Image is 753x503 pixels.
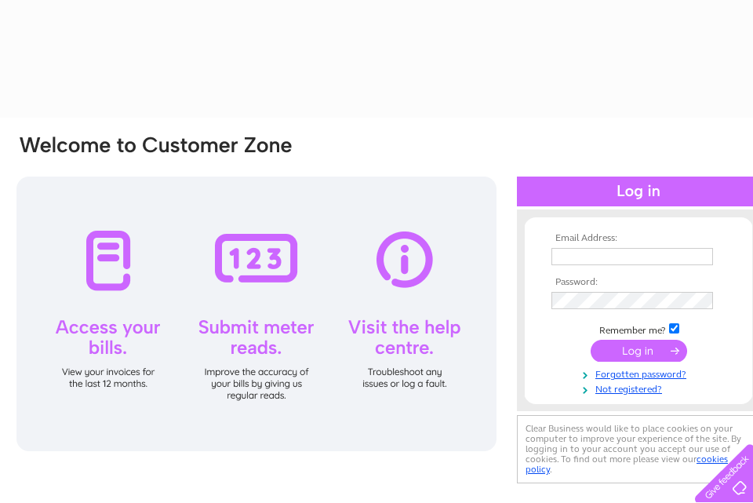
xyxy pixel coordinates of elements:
[551,366,729,381] a: Forgotten password?
[591,340,687,362] input: Submit
[526,454,728,475] a: cookies policy
[547,233,729,244] th: Email Address:
[551,381,729,395] a: Not registered?
[547,277,729,288] th: Password:
[547,321,729,337] td: Remember me?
